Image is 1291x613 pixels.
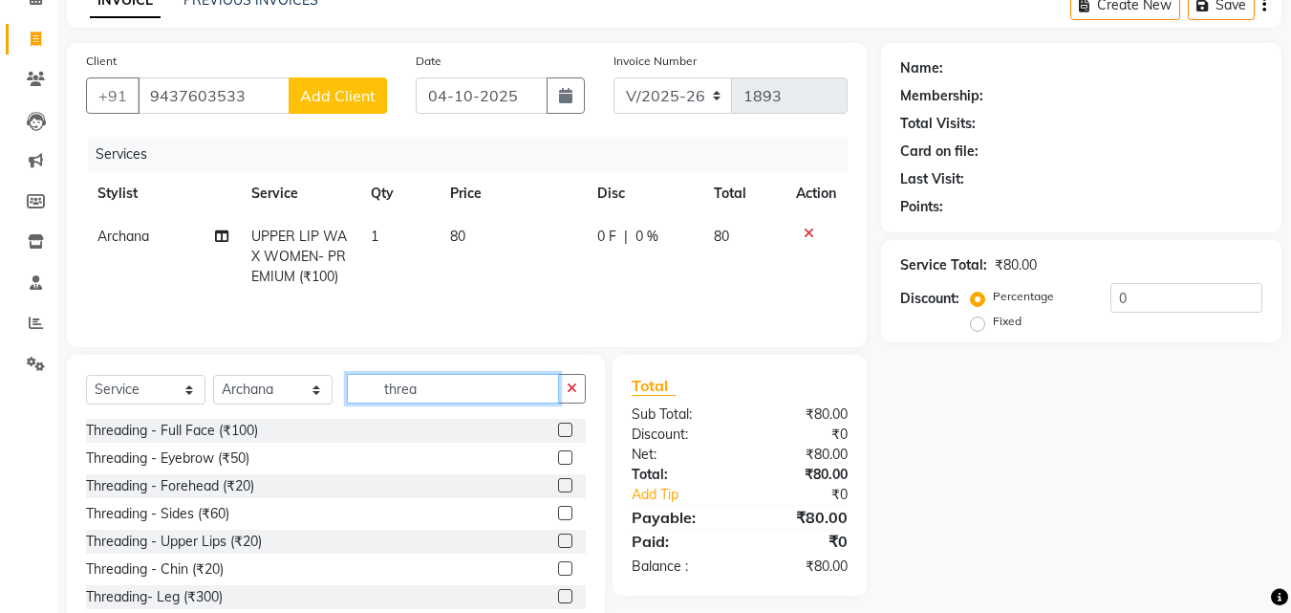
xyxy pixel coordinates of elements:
label: Invoice Number [613,53,697,70]
div: Total Visits: [900,114,976,134]
span: 0 F [597,227,616,247]
div: Threading - Forehead (₹20) [86,476,254,496]
label: Fixed [993,313,1022,330]
div: ₹0 [761,485,863,505]
span: Add Client [300,86,376,105]
div: Discount: [617,425,740,445]
div: Service Total: [900,255,987,275]
label: Date [416,53,441,70]
span: 80 [450,228,465,245]
div: ₹80.00 [740,557,862,577]
span: 80 [714,228,729,245]
th: Total [702,172,785,215]
label: Percentage [993,288,1054,305]
span: 0 % [635,227,658,247]
input: Search or Scan [347,374,559,404]
div: Total: [617,465,740,485]
div: Points: [900,197,943,217]
a: Add Tip [617,485,760,505]
div: Discount: [900,289,959,309]
span: Total [632,376,676,396]
div: Threading - Sides (₹60) [86,504,229,524]
button: Add Client [289,77,387,114]
div: ₹80.00 [995,255,1037,275]
div: Payable: [617,506,740,529]
div: Threading- Leg (₹300) [86,587,223,607]
span: 1 [371,228,378,245]
div: Threading - Full Face (₹100) [86,421,258,441]
div: Card on file: [900,142,979,162]
div: Net: [617,445,740,465]
div: ₹80.00 [740,445,862,465]
th: Disc [586,172,702,215]
div: ₹80.00 [740,405,862,425]
div: ₹0 [740,425,862,445]
div: Balance : [617,557,740,577]
div: Sub Total: [617,405,740,425]
div: Paid: [617,530,740,553]
div: ₹0 [740,530,862,553]
span: | [624,227,628,247]
label: Client [86,53,117,70]
div: ₹80.00 [740,465,862,485]
div: Threading - Upper Lips (₹20) [86,532,262,552]
div: Services [88,137,862,172]
div: Threading - Eyebrow (₹50) [86,449,249,469]
div: Threading - Chin (₹20) [86,559,224,580]
span: Archana [97,228,149,245]
span: UPPER LIP WAX WOMEN- PREMIUM (₹100) [251,228,347,285]
th: Qty [359,172,439,215]
input: Search by Name/Mobile/Email/Code [138,77,290,114]
div: Name: [900,58,943,78]
th: Price [439,172,586,215]
th: Action [785,172,848,215]
button: +91 [86,77,140,114]
div: Last Visit: [900,169,964,189]
div: Membership: [900,86,983,106]
th: Service [240,172,359,215]
div: ₹80.00 [740,506,862,529]
th: Stylist [86,172,240,215]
